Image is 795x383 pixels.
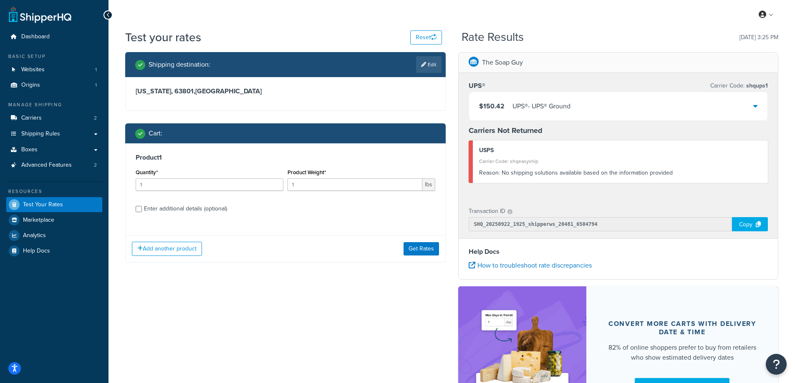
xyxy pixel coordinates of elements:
span: Marketplace [23,217,54,224]
input: Enter additional details (optional) [136,206,142,212]
a: Test Your Rates [6,197,102,212]
div: Enter additional details (optional) [144,203,227,215]
a: Marketplace [6,213,102,228]
a: Dashboard [6,29,102,45]
li: Carriers [6,110,102,126]
div: Basic Setup [6,53,102,60]
p: The Soap Guy [482,57,523,68]
span: Origins [21,82,40,89]
div: Manage Shipping [6,101,102,108]
button: Reset [410,30,442,45]
button: Add another product [132,242,202,256]
a: Analytics [6,228,102,243]
span: Analytics [23,232,46,239]
input: 0.00 [288,178,422,191]
h3: UPS® [469,82,485,90]
span: Carriers [21,115,42,122]
h3: Product 1 [136,153,435,162]
span: 2 [94,162,97,169]
div: Resources [6,188,102,195]
span: Dashboard [21,33,50,40]
span: $150.42 [479,101,505,111]
input: 0 [136,178,283,191]
label: Quantity* [136,169,158,175]
span: lbs [422,178,435,191]
span: Reason: [479,168,500,177]
div: UPS® - UPS® Ground [512,100,570,112]
span: Advanced Features [21,162,72,169]
span: Shipping Rules [21,130,60,138]
a: Origins1 [6,78,102,93]
button: Open Resource Center [766,354,787,375]
button: Get Rates [404,242,439,255]
a: Help Docs [6,243,102,258]
p: [DATE] 3:25 PM [739,32,778,43]
span: shqups1 [745,81,768,90]
h2: Cart : [149,130,162,137]
span: 2 [94,115,97,122]
div: Convert more carts with delivery date & time [606,320,759,336]
a: Boxes [6,142,102,158]
span: 1 [95,82,97,89]
strong: Carriers Not Returned [469,125,543,136]
span: 1 [95,66,97,73]
a: Edit [416,56,442,73]
a: Shipping Rules [6,126,102,142]
span: Boxes [21,146,38,153]
span: Test Your Rates [23,201,63,208]
a: Carriers2 [6,110,102,126]
p: Carrier Code: [710,80,768,92]
span: Websites [21,66,45,73]
div: Copy [732,217,768,231]
a: How to troubleshoot rate discrepancies [469,260,592,270]
h2: Shipping destination : [149,61,210,68]
li: Origins [6,78,102,93]
a: Advanced Features2 [6,158,102,173]
label: Product Weight* [288,169,326,175]
p: Transaction ID [469,205,505,217]
h2: Rate Results [462,31,524,44]
h4: Help Docs [469,247,768,257]
div: USPS [479,145,762,156]
h1: Test your rates [125,29,201,45]
div: Carrier Code: shqeasyship [479,155,762,167]
li: Advanced Features [6,158,102,173]
h3: [US_STATE], 63801 , [GEOGRAPHIC_DATA] [136,87,435,95]
div: No shipping solutions available based on the information provided [479,167,762,179]
span: Help Docs [23,248,50,255]
li: Websites [6,62,102,78]
div: 82% of online shoppers prefer to buy from retailers who show estimated delivery dates [606,343,759,363]
a: Websites1 [6,62,102,78]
